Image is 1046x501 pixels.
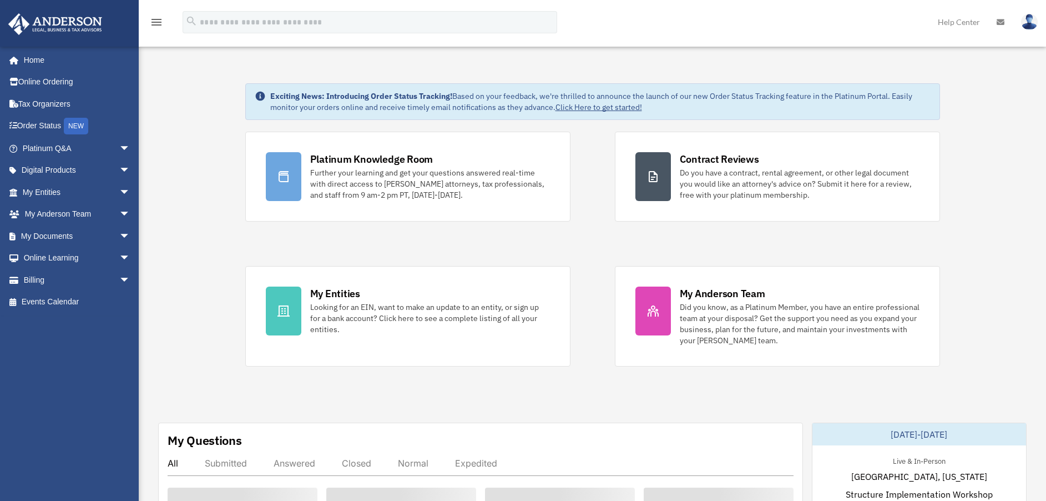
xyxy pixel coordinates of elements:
div: Platinum Knowledge Room [310,152,433,166]
div: Closed [342,458,371,469]
span: arrow_drop_down [119,269,142,292]
span: arrow_drop_down [119,225,142,248]
div: My Entities [310,287,360,300]
span: [GEOGRAPHIC_DATA], [US_STATE] [851,470,987,483]
div: Expedited [455,458,497,469]
span: arrow_drop_down [119,203,142,226]
a: Online Ordering [8,71,147,93]
div: Answered [274,458,315,469]
a: Billingarrow_drop_down [8,269,147,291]
div: Normal [398,458,428,469]
a: My Entitiesarrow_drop_down [8,181,147,203]
div: Further your learning and get your questions answered real-time with direct access to [PERSON_NAM... [310,167,550,201]
a: Digital Productsarrow_drop_down [8,159,147,182]
a: My Anderson Team Did you know, as a Platinum Member, you have an entire professional team at your... [615,266,940,367]
a: Contract Reviews Do you have a contract, rental agreement, or other legal document you would like... [615,132,940,222]
a: Order StatusNEW [8,115,147,138]
a: My Entities Looking for an EIN, want to make an update to an entity, or sign up for a bank accoun... [245,266,570,367]
div: Did you know, as a Platinum Member, you have an entire professional team at your disposal? Get th... [680,302,919,346]
div: My Anderson Team [680,287,765,300]
a: Tax Organizers [8,93,147,115]
a: Home [8,49,142,71]
div: Based on your feedback, we're thrilled to announce the launch of our new Order Status Tracking fe... [270,91,931,113]
a: My Anderson Teamarrow_drop_down [8,203,147,226]
a: Online Learningarrow_drop_down [8,247,147,269]
div: Live & In-Person [884,454,954,466]
a: My Documentsarrow_drop_down [8,225,147,247]
img: Anderson Advisors Platinum Portal [5,13,105,35]
a: menu [150,19,163,29]
div: Looking for an EIN, want to make an update to an entity, or sign up for a bank account? Click her... [310,302,550,335]
i: search [185,15,198,27]
strong: Exciting News: Introducing Order Status Tracking! [270,91,452,101]
div: [DATE]-[DATE] [812,423,1026,445]
span: Structure Implementation Workshop [846,488,993,501]
span: arrow_drop_down [119,159,142,182]
a: Click Here to get started! [555,102,642,112]
i: menu [150,16,163,29]
div: Submitted [205,458,247,469]
a: Events Calendar [8,291,147,313]
a: Platinum Knowledge Room Further your learning and get your questions answered real-time with dire... [245,132,570,222]
div: Contract Reviews [680,152,759,166]
span: arrow_drop_down [119,137,142,160]
a: Platinum Q&Aarrow_drop_down [8,137,147,159]
div: Do you have a contract, rental agreement, or other legal document you would like an attorney's ad... [680,167,919,201]
div: My Questions [168,432,242,449]
div: All [168,458,178,469]
span: arrow_drop_down [119,247,142,270]
span: arrow_drop_down [119,181,142,204]
img: User Pic [1021,14,1038,30]
div: NEW [64,118,88,134]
